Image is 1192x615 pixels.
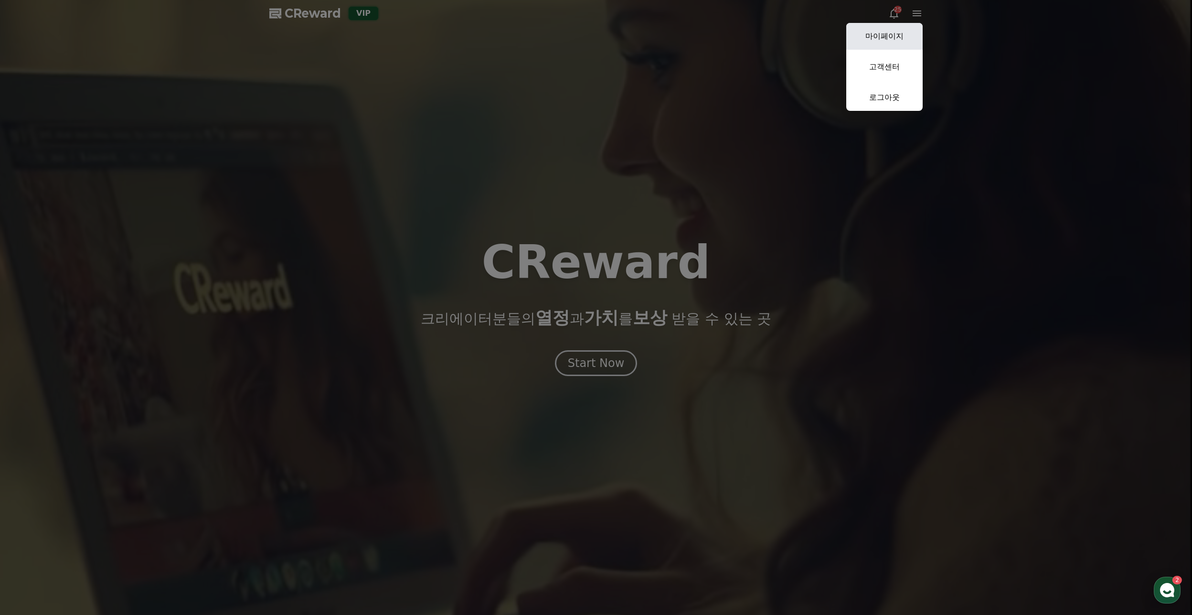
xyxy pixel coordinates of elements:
[3,303,63,327] a: 홈
[846,23,923,111] button: 마이페이지 고객센터 로그아웃
[846,54,923,80] a: 고객센터
[148,317,159,325] span: 설정
[87,318,99,325] span: 대화
[123,303,183,327] a: 설정
[30,317,36,325] span: 홈
[63,303,123,327] a: 2대화
[846,84,923,111] a: 로그아웃
[97,302,100,310] span: 2
[846,23,923,50] a: 마이페이지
